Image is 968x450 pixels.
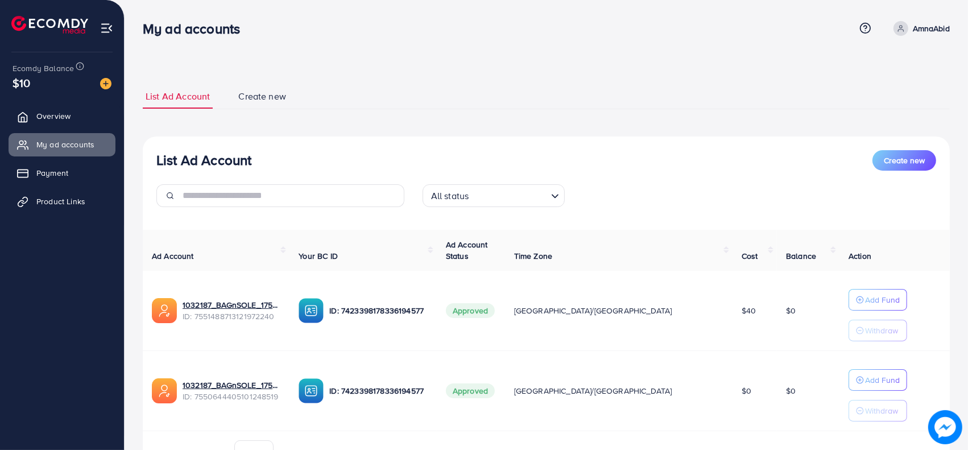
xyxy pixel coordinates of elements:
[183,391,280,402] span: ID: 7550644405101248519
[849,400,907,422] button: Withdraw
[514,250,552,262] span: Time Zone
[183,311,280,322] span: ID: 7551488713121972240
[11,16,88,34] img: logo
[446,303,495,318] span: Approved
[156,152,251,168] h3: List Ad Account
[329,384,427,398] p: ID: 7423398178336194577
[183,379,280,391] a: 1032187_BAGnSOLE_1758021504528
[143,20,249,37] h3: My ad accounts
[423,184,565,207] div: Search for option
[36,139,94,150] span: My ad accounts
[849,250,871,262] span: Action
[299,250,338,262] span: Your BC ID
[514,305,672,316] span: [GEOGRAPHIC_DATA]/[GEOGRAPHIC_DATA]
[9,105,115,127] a: Overview
[865,324,898,337] p: Withdraw
[889,21,950,36] a: AmnaAbid
[742,250,758,262] span: Cost
[913,22,950,35] p: AmnaAbid
[238,90,286,103] span: Create new
[786,385,796,397] span: $0
[146,90,210,103] span: List Ad Account
[299,378,324,403] img: ic-ba-acc.ded83a64.svg
[9,190,115,213] a: Product Links
[36,196,85,207] span: Product Links
[183,299,280,323] div: <span class='underline'>1032187_BAGnSOLE_1758218007813</span></br>7551488713121972240
[152,298,177,323] img: ic-ads-acc.e4c84228.svg
[299,298,324,323] img: ic-ba-acc.ded83a64.svg
[100,22,113,35] img: menu
[329,304,427,317] p: ID: 7423398178336194577
[183,379,280,403] div: <span class='underline'>1032187_BAGnSOLE_1758021504528</span></br>7550644405101248519
[742,385,751,397] span: $0
[865,293,900,307] p: Add Fund
[183,299,280,311] a: 1032187_BAGnSOLE_1758218007813
[446,239,488,262] span: Ad Account Status
[472,185,546,204] input: Search for option
[849,289,907,311] button: Add Fund
[786,305,796,316] span: $0
[9,133,115,156] a: My ad accounts
[36,167,68,179] span: Payment
[929,411,962,444] img: image
[849,369,907,391] button: Add Fund
[13,63,74,74] span: Ecomdy Balance
[152,250,194,262] span: Ad Account
[865,373,900,387] p: Add Fund
[100,78,111,89] img: image
[786,250,816,262] span: Balance
[446,383,495,398] span: Approved
[429,188,471,204] span: All status
[9,162,115,184] a: Payment
[872,150,936,171] button: Create new
[36,110,71,122] span: Overview
[849,320,907,341] button: Withdraw
[865,404,898,418] p: Withdraw
[13,75,30,91] span: $10
[742,305,756,316] span: $40
[152,378,177,403] img: ic-ads-acc.e4c84228.svg
[884,155,925,166] span: Create new
[514,385,672,397] span: [GEOGRAPHIC_DATA]/[GEOGRAPHIC_DATA]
